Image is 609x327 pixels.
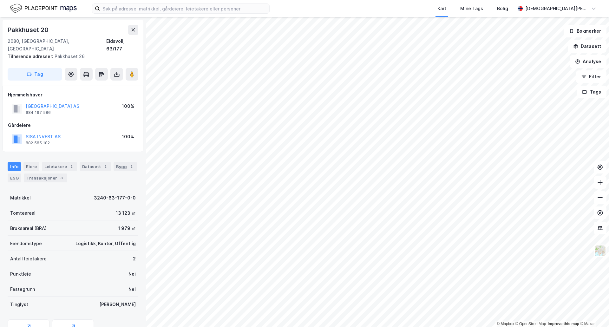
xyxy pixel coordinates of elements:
[128,163,134,170] div: 2
[80,162,111,171] div: Datasett
[10,209,36,217] div: Tomteareal
[8,25,50,35] div: Pakkhuset 20
[8,37,106,53] div: 2080, [GEOGRAPHIC_DATA], [GEOGRAPHIC_DATA]
[102,163,108,170] div: 2
[122,102,134,110] div: 100%
[437,5,446,12] div: Kart
[128,285,136,293] div: Nei
[26,141,50,146] div: 882 585 182
[68,163,75,170] div: 2
[94,194,136,202] div: 3240-63-177-0-0
[42,162,77,171] div: Leietakere
[118,225,136,232] div: 1 979 ㎡
[10,194,31,202] div: Matrikkel
[577,86,606,98] button: Tags
[577,297,609,327] iframe: Chat Widget
[460,5,483,12] div: Mine Tags
[10,301,28,308] div: Tinglyst
[23,162,39,171] div: Eiere
[8,173,21,182] div: ESG
[133,255,136,263] div: 2
[8,68,62,81] button: Tag
[122,133,134,141] div: 100%
[10,225,47,232] div: Bruksareal (BRA)
[10,285,35,293] div: Festegrunn
[24,173,67,182] div: Transaksjoner
[106,37,138,53] div: Eidsvoll, 63/177
[58,175,65,181] div: 3
[515,322,546,326] a: OpenStreetMap
[10,270,31,278] div: Punktleie
[10,3,77,14] img: logo.f888ab2527a4732fd821a326f86c7f29.svg
[577,297,609,327] div: Kontrollprogram for chat
[75,240,136,247] div: Logistikk, Kontor, Offentlig
[594,245,606,257] img: Z
[99,301,136,308] div: [PERSON_NAME]
[8,162,21,171] div: Info
[548,322,579,326] a: Improve this map
[10,240,42,247] div: Eiendomstype
[8,121,138,129] div: Gårdeiere
[10,255,47,263] div: Antall leietakere
[497,322,514,326] a: Mapbox
[497,5,508,12] div: Bolig
[114,162,137,171] div: Bygg
[100,4,269,13] input: Søk på adresse, matrikkel, gårdeiere, leietakere eller personer
[8,53,133,60] div: Pakkhuset 26
[128,270,136,278] div: Nei
[568,40,606,53] button: Datasett
[116,209,136,217] div: 13 123 ㎡
[525,5,589,12] div: [DEMOGRAPHIC_DATA][PERSON_NAME]
[26,110,51,115] div: 984 197 586
[576,70,606,83] button: Filter
[564,25,606,37] button: Bokmerker
[8,54,55,59] span: Tilhørende adresser:
[8,91,138,99] div: Hjemmelshaver
[570,55,606,68] button: Analyse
